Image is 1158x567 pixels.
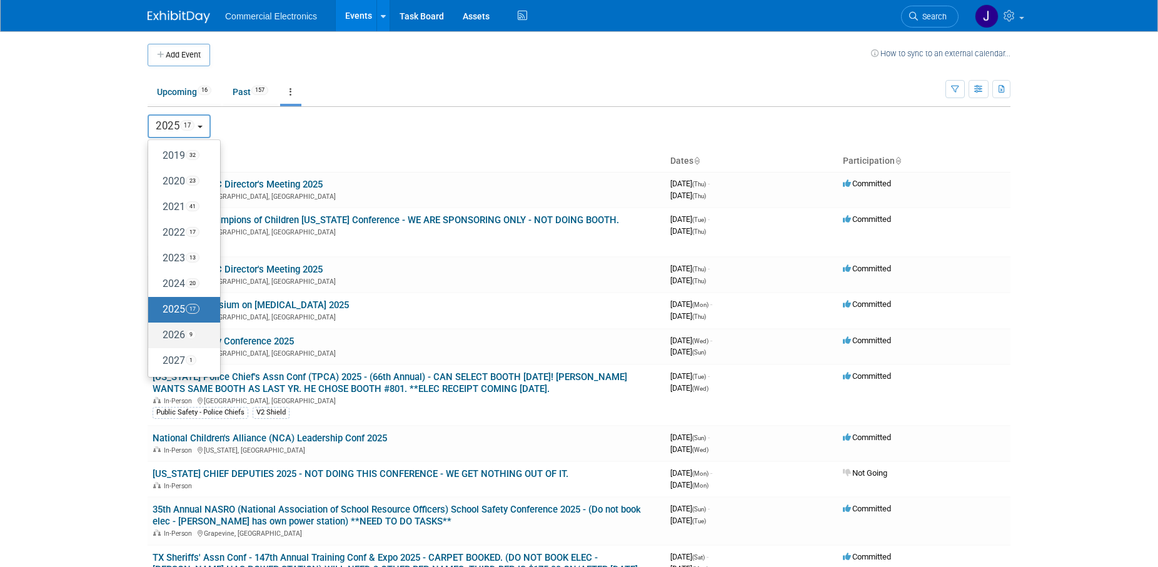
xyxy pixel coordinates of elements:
[692,470,708,477] span: (Mon)
[692,228,706,235] span: (Thu)
[153,504,641,527] a: 35th Annual NASRO (National Association of School Resource Officers) School Safety Conference 202...
[153,348,660,358] div: [GEOGRAPHIC_DATA], [GEOGRAPHIC_DATA]
[153,468,568,479] a: [US_STATE] CHIEF DEPUTIES 2025 - NOT DOING THIS CONFERENCE - WE GET NOTHING OUT OF IT.
[153,444,660,454] div: [US_STATE], [GEOGRAPHIC_DATA]
[154,197,208,218] label: 2021
[692,446,708,453] span: (Wed)
[707,552,708,561] span: -
[153,191,660,201] div: [GEOGRAPHIC_DATA], [GEOGRAPHIC_DATA]
[253,407,289,418] div: V2 Shield
[186,304,199,314] span: 17
[153,264,323,275] a: [US_STATE] CAC Director's Meeting 2025
[692,349,706,356] span: (Sun)
[153,179,323,190] a: [US_STATE] CAC Director's Meeting 2025
[670,179,710,188] span: [DATE]
[148,114,211,138] button: 202517
[692,278,706,284] span: (Thu)
[692,301,708,308] span: (Mon)
[186,201,199,211] span: 41
[670,516,706,525] span: [DATE]
[692,266,706,273] span: (Thu)
[153,311,660,321] div: [GEOGRAPHIC_DATA], [GEOGRAPHIC_DATA]
[670,468,712,478] span: [DATE]
[692,373,706,380] span: (Tue)
[225,11,317,21] span: Commercial Electronics
[692,554,705,561] span: (Sat)
[153,214,619,226] a: 16th Annual Champions of Children [US_STATE] Conference - WE ARE SPONSORING ONLY - NOT DOING BOOTH.
[153,397,161,403] img: In-Person Event
[670,347,706,356] span: [DATE]
[153,446,161,453] img: In-Person Event
[692,216,706,223] span: (Tue)
[153,529,161,536] img: In-Person Event
[670,383,708,393] span: [DATE]
[186,227,199,237] span: 17
[198,86,211,95] span: 16
[843,299,891,309] span: Committed
[843,264,891,273] span: Committed
[692,506,706,513] span: (Sun)
[180,120,194,131] span: 17
[843,336,891,345] span: Committed
[710,299,712,309] span: -
[154,146,208,166] label: 2019
[838,151,1010,172] th: Participation
[148,44,210,66] button: Add Event
[148,151,665,172] th: Event
[843,433,891,442] span: Committed
[670,480,708,489] span: [DATE]
[670,371,710,381] span: [DATE]
[153,276,660,286] div: [GEOGRAPHIC_DATA], [GEOGRAPHIC_DATA]
[148,11,210,23] img: ExhibitDay
[692,193,706,199] span: (Thu)
[901,6,959,28] a: Search
[154,299,208,320] label: 2025
[670,299,712,309] span: [DATE]
[670,191,706,200] span: [DATE]
[692,313,706,320] span: (Thu)
[692,518,706,524] span: (Tue)
[670,226,706,236] span: [DATE]
[186,355,196,365] span: 1
[670,504,710,513] span: [DATE]
[692,482,708,489] span: (Mon)
[670,444,708,454] span: [DATE]
[693,156,700,166] a: Sort by Start Date
[918,12,947,21] span: Search
[251,86,268,95] span: 157
[670,433,710,442] span: [DATE]
[708,179,710,188] span: -
[153,528,660,538] div: Grapevine, [GEOGRAPHIC_DATA]
[153,395,660,405] div: [GEOGRAPHIC_DATA], [GEOGRAPHIC_DATA]
[154,274,208,294] label: 2024
[895,156,901,166] a: Sort by Participation Type
[186,253,199,263] span: 13
[148,80,221,104] a: Upcoming16
[670,336,712,345] span: [DATE]
[154,351,208,371] label: 2027
[186,278,199,288] span: 20
[843,552,891,561] span: Committed
[670,311,706,321] span: [DATE]
[843,468,887,478] span: Not Going
[153,371,627,394] a: [US_STATE] Police Chief's Assn Conf (TPCA) 2025 - (66th Annual) - CAN SELECT BOOTH [DATE]! [PERSO...
[153,433,387,444] a: National Children's Alliance (NCA) Leadership Conf 2025
[223,80,278,104] a: Past157
[843,504,891,513] span: Committed
[710,336,712,345] span: -
[708,433,710,442] span: -
[670,214,710,224] span: [DATE]
[692,338,708,344] span: (Wed)
[843,179,891,188] span: Committed
[164,446,196,454] span: In-Person
[708,504,710,513] span: -
[692,385,708,392] span: (Wed)
[186,150,199,160] span: 32
[665,151,838,172] th: Dates
[154,223,208,243] label: 2022
[710,468,712,478] span: -
[153,336,294,347] a: TX Public Safety Conference 2025
[186,176,199,186] span: 23
[692,181,706,188] span: (Thu)
[164,529,196,538] span: In-Person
